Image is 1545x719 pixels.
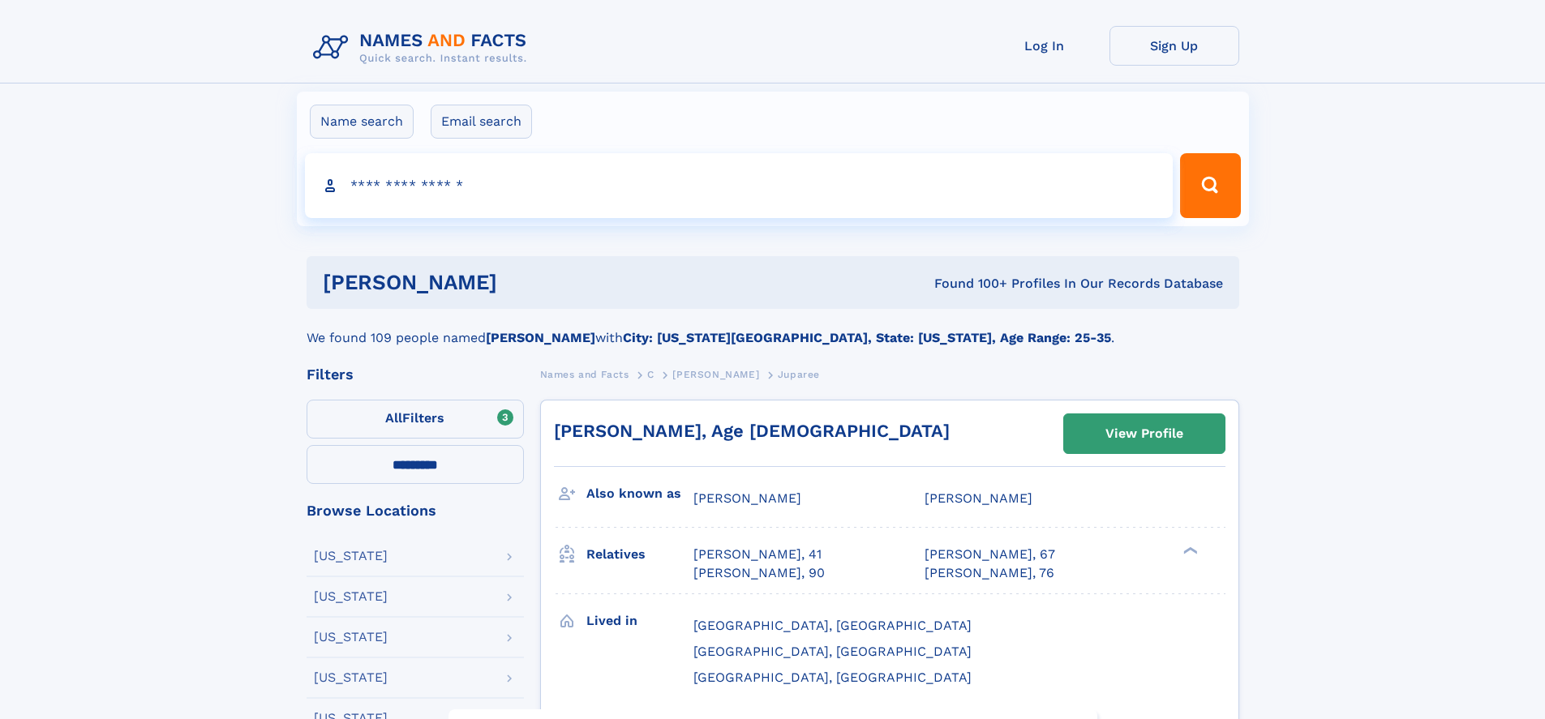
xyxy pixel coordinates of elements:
[554,421,950,441] a: [PERSON_NAME], Age [DEMOGRAPHIC_DATA]
[672,364,759,384] a: [PERSON_NAME]
[693,618,972,633] span: [GEOGRAPHIC_DATA], [GEOGRAPHIC_DATA]
[540,364,629,384] a: Names and Facts
[647,364,654,384] a: C
[647,369,654,380] span: C
[385,410,402,426] span: All
[307,309,1239,348] div: We found 109 people named with .
[314,550,388,563] div: [US_STATE]
[693,546,822,563] a: [PERSON_NAME], 41
[307,367,524,382] div: Filters
[307,26,540,70] img: Logo Names and Facts
[715,275,1223,293] div: Found 100+ Profiles In Our Records Database
[307,503,524,518] div: Browse Locations
[1179,546,1199,556] div: ❯
[693,644,972,659] span: [GEOGRAPHIC_DATA], [GEOGRAPHIC_DATA]
[1105,415,1183,452] div: View Profile
[980,26,1109,66] a: Log In
[314,631,388,644] div: [US_STATE]
[925,490,1032,506] span: [PERSON_NAME]
[693,670,972,685] span: [GEOGRAPHIC_DATA], [GEOGRAPHIC_DATA]
[925,546,1055,563] a: [PERSON_NAME], 67
[672,369,759,380] span: [PERSON_NAME]
[586,541,693,568] h3: Relatives
[586,480,693,507] h3: Also known as
[1180,153,1240,218] button: Search Button
[693,490,801,506] span: [PERSON_NAME]
[778,369,820,380] span: Juparee
[486,330,595,345] b: [PERSON_NAME]
[623,330,1111,345] b: City: [US_STATE][GEOGRAPHIC_DATA], State: [US_STATE], Age Range: 25-35
[925,564,1054,582] a: [PERSON_NAME], 76
[1109,26,1239,66] a: Sign Up
[323,272,716,293] h1: [PERSON_NAME]
[1064,414,1225,453] a: View Profile
[305,153,1174,218] input: search input
[314,671,388,684] div: [US_STATE]
[310,105,414,139] label: Name search
[307,400,524,439] label: Filters
[314,590,388,603] div: [US_STATE]
[586,607,693,635] h3: Lived in
[693,564,825,582] a: [PERSON_NAME], 90
[431,105,532,139] label: Email search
